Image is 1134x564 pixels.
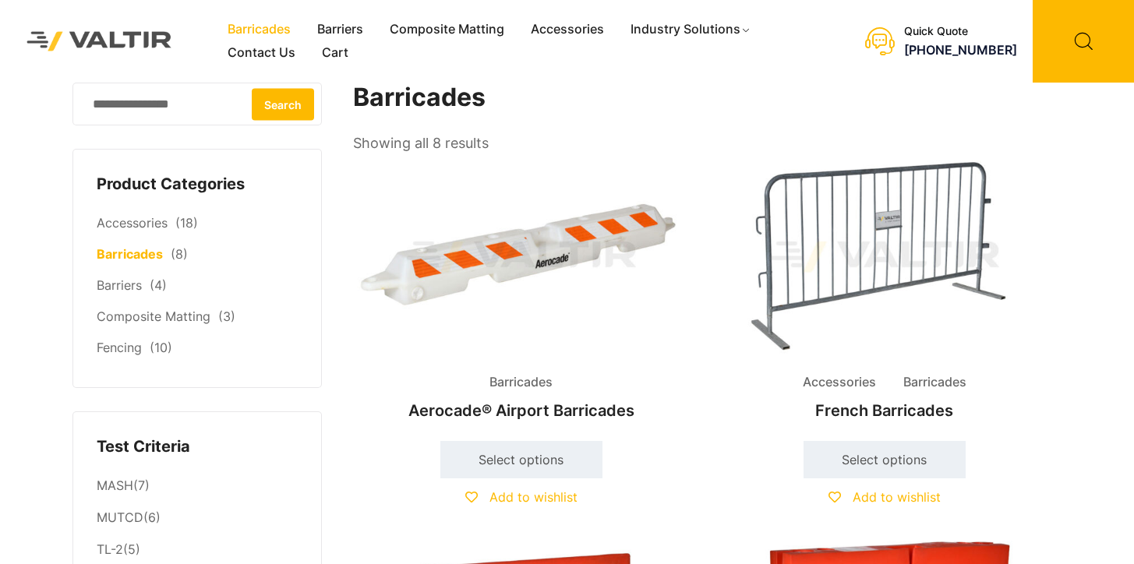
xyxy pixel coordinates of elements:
[97,340,142,355] a: Fencing
[791,371,888,394] span: Accessories
[804,441,966,478] a: Select options for “French Barricades”
[489,489,578,505] span: Add to wishlist
[353,393,690,428] h2: Aerocade® Airport Barricades
[97,246,163,262] a: Barricades
[150,340,172,355] span: (10)
[353,83,1055,113] h1: Barricades
[518,18,617,41] a: Accessories
[97,470,298,502] li: (7)
[478,371,564,394] span: Barricades
[12,16,187,66] img: Valtir Rentals
[214,18,304,41] a: Barricades
[218,308,235,324] span: (3)
[904,25,1017,38] div: Quick Quote
[97,478,133,493] a: MASH
[97,509,143,525] a: MUTCD
[97,541,123,557] a: TL-2
[150,277,167,293] span: (4)
[376,18,518,41] a: Composite Matting
[617,18,765,41] a: Industry Solutions
[97,308,210,324] a: Composite Matting
[252,88,314,120] button: Search
[440,441,602,478] a: Select options for “Aerocade® Airport Barricades”
[304,18,376,41] a: Barriers
[716,393,1053,428] h2: French Barricades
[97,215,168,231] a: Accessories
[716,156,1053,428] a: Accessories BarricadesFrench Barricades
[853,489,941,505] span: Add to wishlist
[97,435,298,459] h4: Test Criteria
[828,489,941,505] a: Add to wishlist
[97,173,298,196] h4: Product Categories
[904,42,1017,58] a: [PHONE_NUMBER]
[214,41,309,65] a: Contact Us
[309,41,362,65] a: Cart
[465,489,578,505] a: Add to wishlist
[171,246,188,262] span: (8)
[353,156,690,428] a: BarricadesAerocade® Airport Barricades
[97,502,298,534] li: (6)
[892,371,978,394] span: Barricades
[353,130,489,157] p: Showing all 8 results
[97,277,142,293] a: Barriers
[175,215,198,231] span: (18)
